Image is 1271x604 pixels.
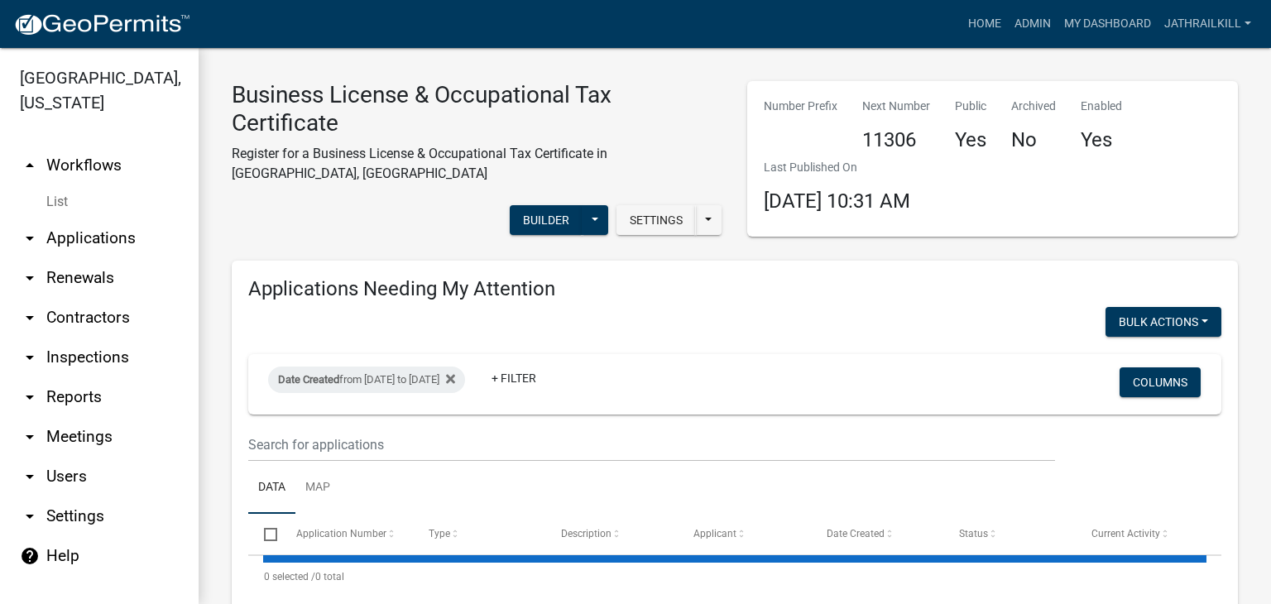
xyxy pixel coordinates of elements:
span: Applicant [693,528,736,539]
h4: Yes [1081,128,1122,152]
h4: Yes [955,128,986,152]
p: Public [955,98,986,115]
p: Number Prefix [764,98,837,115]
span: Date Created [278,373,339,386]
i: arrow_drop_down [20,348,40,367]
datatable-header-cell: Status [943,514,1076,554]
span: Type [429,528,450,539]
span: [DATE] 10:31 AM [764,189,910,213]
i: arrow_drop_down [20,308,40,328]
datatable-header-cell: Type [413,514,545,554]
p: Next Number [862,98,930,115]
p: Register for a Business License & Occupational Tax Certificate in [GEOGRAPHIC_DATA], [GEOGRAPHIC_... [232,144,722,184]
i: arrow_drop_down [20,427,40,447]
a: Map [295,462,340,515]
a: + Filter [478,363,549,393]
datatable-header-cell: Application Number [280,514,412,554]
i: arrow_drop_down [20,467,40,487]
button: Builder [510,205,583,235]
h3: Business License & Occupational Tax Certificate [232,81,722,137]
p: Enabled [1081,98,1122,115]
h4: 11306 [862,128,930,152]
span: Application Number [296,528,386,539]
i: arrow_drop_down [20,228,40,248]
i: help [20,546,40,566]
button: Settings [616,205,696,235]
div: from [DATE] to [DATE] [268,367,465,393]
p: Last Published On [764,159,910,176]
datatable-header-cell: Current Activity [1076,514,1208,554]
button: Columns [1120,367,1201,397]
a: Jathrailkill [1158,8,1258,40]
input: Search for applications [248,428,1055,462]
datatable-header-cell: Applicant [678,514,810,554]
a: Admin [1008,8,1058,40]
a: Home [962,8,1008,40]
span: Description [561,528,612,539]
h4: Applications Needing My Attention [248,277,1221,301]
span: Date Created [827,528,885,539]
p: Archived [1011,98,1056,115]
i: arrow_drop_down [20,387,40,407]
span: Current Activity [1091,528,1160,539]
span: Status [959,528,988,539]
h4: No [1011,128,1056,152]
a: My Dashboard [1058,8,1158,40]
i: arrow_drop_down [20,268,40,288]
span: 0 selected / [264,571,315,582]
a: Data [248,462,295,515]
i: arrow_drop_down [20,506,40,526]
i: arrow_drop_up [20,156,40,175]
button: Bulk Actions [1106,307,1221,337]
datatable-header-cell: Date Created [810,514,942,554]
datatable-header-cell: Select [248,514,280,554]
datatable-header-cell: Description [545,514,678,554]
div: 0 total [248,556,1221,597]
